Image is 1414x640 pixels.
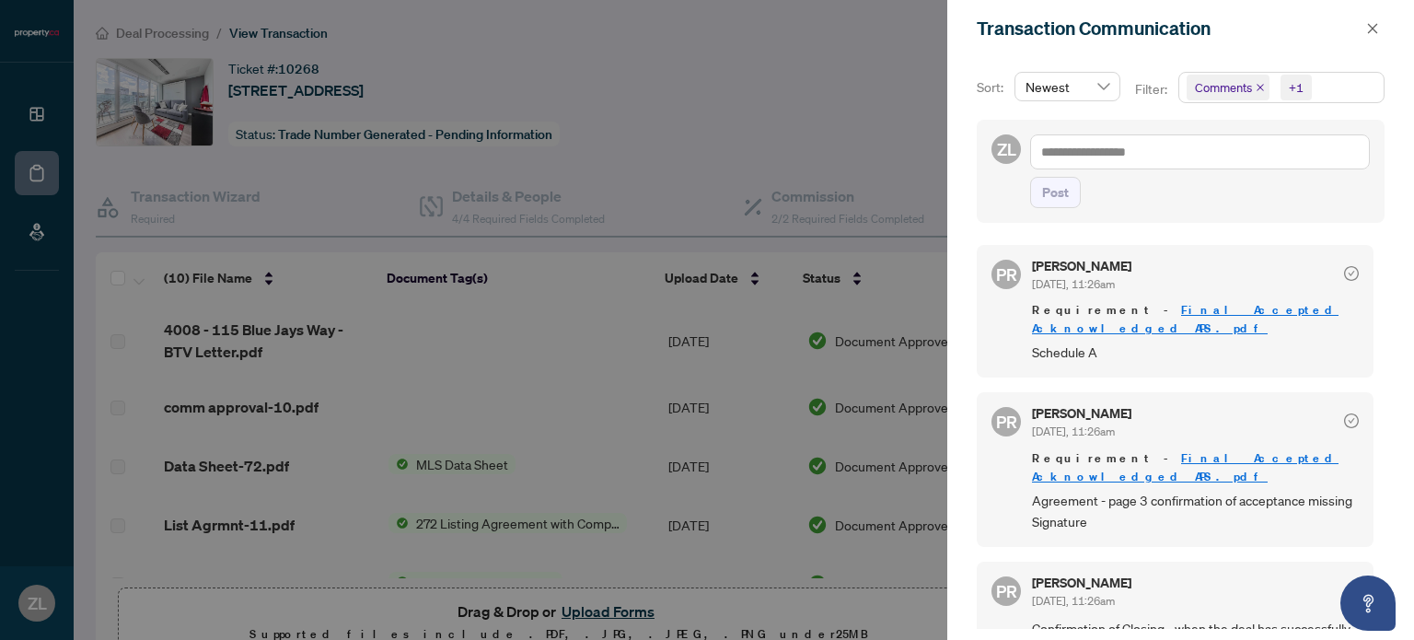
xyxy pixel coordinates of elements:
[1032,594,1115,608] span: [DATE], 11:26am
[996,409,1017,435] span: PR
[1032,277,1115,291] span: [DATE], 11:26am
[1032,490,1359,533] span: Agreement - page 3 confirmation of acceptance missing Signature
[1032,260,1131,273] h5: [PERSON_NAME]
[977,77,1007,98] p: Sort:
[996,578,1017,604] span: PR
[1032,407,1131,420] h5: [PERSON_NAME]
[1032,450,1339,484] a: Final Accepted Acknowledged APS.pdf
[1289,78,1304,97] div: +1
[1026,73,1109,100] span: Newest
[1032,302,1339,336] a: Final Accepted Acknowledged APS.pdf
[1344,413,1359,428] span: check-circle
[1032,301,1359,338] span: Requirement -
[1135,79,1170,99] p: Filter:
[997,136,1016,162] span: ZL
[1032,342,1359,363] span: Schedule A
[996,262,1017,287] span: PR
[1032,576,1131,589] h5: [PERSON_NAME]
[1032,425,1115,438] span: [DATE], 11:26am
[1256,83,1265,92] span: close
[1366,22,1379,35] span: close
[1030,177,1081,208] button: Post
[1195,78,1252,97] span: Comments
[1340,576,1396,631] button: Open asap
[1032,449,1359,486] span: Requirement -
[1187,75,1269,100] span: Comments
[1344,266,1359,281] span: check-circle
[977,15,1361,42] div: Transaction Communication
